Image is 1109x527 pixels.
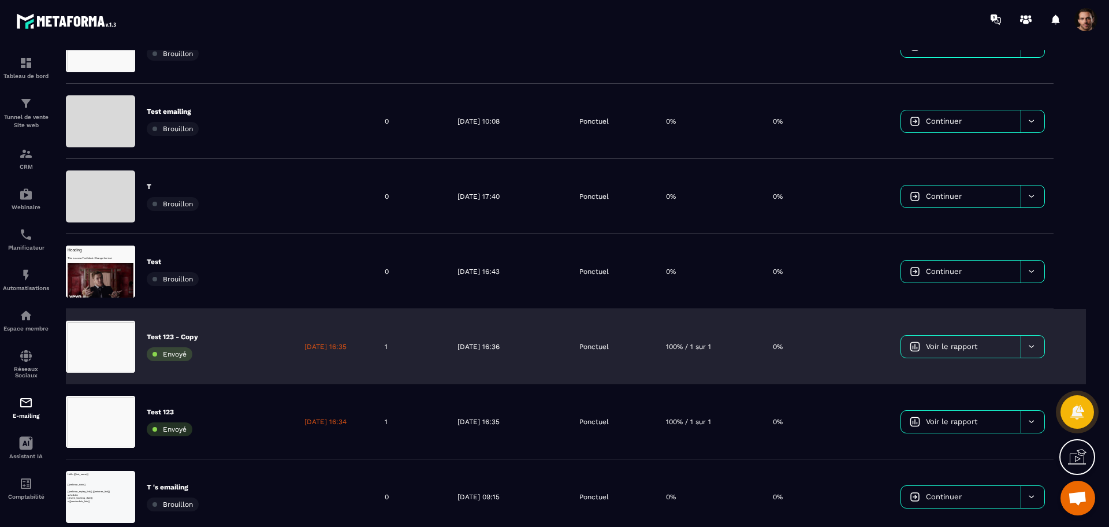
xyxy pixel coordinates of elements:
[773,342,783,351] p: 0%
[147,332,198,342] p: Test 123 - Copy
[901,411,1021,433] a: Voir le rapport
[666,192,676,201] p: 0%
[926,267,962,276] span: Continuer
[3,340,49,387] a: social-networksocial-networkRéseaux Sociaux
[3,325,49,332] p: Espace membre
[163,200,193,208] span: Brouillon
[163,50,193,58] span: Brouillon
[304,417,347,426] p: [DATE] 16:34
[773,192,783,201] p: 0%
[6,74,225,86] p: scheduler
[1060,481,1095,515] div: Mở cuộc trò chuyện
[666,417,711,426] p: 100% / 1 sur 1
[3,219,49,259] a: schedulerschedulerPlanificateur
[3,73,49,79] p: Tableau de bord
[3,453,49,459] p: Assistant IA
[926,342,977,351] span: Voir le rapport
[19,187,33,201] img: automations
[19,56,33,70] img: formation
[6,6,225,24] h1: Heading
[910,191,920,202] img: icon
[147,407,192,417] p: Test 123
[163,350,187,358] span: Envoyé
[3,387,49,428] a: emailemailE-mailing
[147,483,199,492] p: T 's emailing
[147,182,199,191] p: T
[3,138,49,179] a: formationformationCRM
[579,117,609,126] p: Ponctuel
[579,342,609,351] p: Ponctuel
[910,492,920,502] img: icon
[6,40,225,51] p: {{webinar_date}}
[6,35,225,47] p: This is a new Text block. Change the text.
[901,185,1021,207] a: Continuer
[926,417,977,426] span: Voir le rapport
[901,486,1021,508] a: Continuer
[385,267,389,276] p: 0
[901,336,1021,358] a: Voir le rapport
[3,164,49,170] p: CRM
[19,309,33,322] img: automations
[457,492,500,502] p: [DATE] 09:15
[163,425,187,433] span: Envoyé
[3,366,49,378] p: Réseaux Sociaux
[579,492,609,502] p: Ponctuel
[579,417,609,426] p: Ponctuel
[901,110,1021,132] a: Continuer
[163,500,193,509] span: Brouillon
[579,192,609,201] p: Ponctuel
[3,468,49,509] a: accountantaccountantComptabilité
[19,268,33,282] img: automations
[19,228,33,242] img: scheduler
[457,267,500,276] p: [DATE] 16:43
[19,396,33,410] img: email
[901,261,1021,283] a: Continuer
[3,285,49,291] p: Automatisations
[19,477,33,491] img: accountant
[666,267,676,276] p: 0%
[147,257,199,266] p: Test
[3,300,49,340] a: automationsautomationsEspace membre
[3,47,49,88] a: formationformationTableau de bord
[385,192,389,201] p: 0
[3,179,49,219] a: automationsautomationsWebinaire
[457,192,500,201] p: [DATE] 17:40
[304,342,347,351] p: [DATE] 16:35
[773,492,783,502] p: 0%
[385,492,389,502] p: 0
[666,117,676,126] p: 0%
[773,267,783,276] p: 0%
[385,342,388,351] p: 1
[910,116,920,127] img: icon
[773,417,783,426] p: 0%
[19,147,33,161] img: formation
[3,204,49,210] p: Webinaire
[19,349,33,363] img: social-network
[773,117,783,126] p: 0%
[666,492,676,502] p: 0%
[6,6,225,17] p: Hello {{first_name}}
[16,10,120,32] img: logo
[3,88,49,138] a: formationformationTunnel de vente Site web
[3,493,49,500] p: Comptabilité
[910,266,920,277] img: icon
[163,275,193,283] span: Brouillon
[3,428,49,468] a: Assistant IA
[19,97,33,110] img: formation
[926,192,962,201] span: Continuer
[147,107,199,116] p: Test emailing
[457,117,500,126] p: [DATE] 10:08
[163,125,193,133] span: Brouillon
[3,113,49,129] p: Tunnel de vente Site web
[457,417,500,426] p: [DATE] 16:35
[3,259,49,300] a: automationsautomationsAutomatisations
[385,117,389,126] p: 0
[385,417,388,426] p: 1
[3,413,49,419] p: E-mailing
[457,342,500,351] p: [DATE] 16:36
